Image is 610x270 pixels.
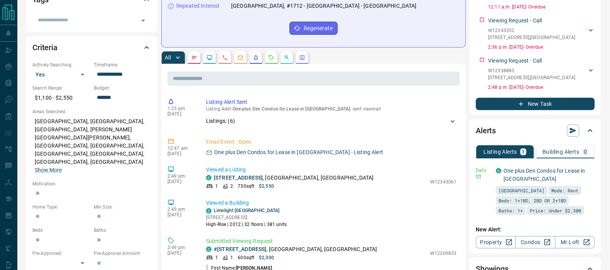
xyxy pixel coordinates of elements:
[94,250,151,257] p: Pre-Approval Amount:
[289,22,338,35] button: Regenerate
[214,148,383,156] p: One plus Den Condos for Lease in [GEOGRAPHIC_DATA] - Listing Alert
[206,117,235,125] p: Listings: ( 6 )
[430,178,456,185] p: W12343061
[206,138,456,146] p: Email Event - Open
[32,61,90,68] p: Actively Searching:
[233,106,350,112] span: One plus Den Condos for Lease in [GEOGRAPHIC_DATA]
[32,85,90,92] p: Search Range:
[498,187,544,194] span: [GEOGRAPHIC_DATA]
[94,227,151,234] p: Baths:
[476,174,481,179] svg: Email
[222,54,228,61] svg: Calls
[488,84,595,91] p: 2:48 p.m. [DATE] - Overdue
[268,54,274,61] svg: Requests
[214,175,263,181] a: [STREET_ADDRESS]
[32,68,90,81] div: Yes
[206,221,287,228] p: High-Rise | 2012 | 32 floors | 381 units
[191,54,197,61] svg: Notes
[206,98,456,106] p: Listing Alert Sent
[206,208,211,214] div: condos.ca
[530,207,581,214] span: Price: Under $2,300
[253,54,259,61] svg: Listing Alerts
[167,207,194,212] p: 2:49 pm
[488,66,595,83] div: W12338885[STREET_ADDRESS],[GEOGRAPHIC_DATA]
[206,237,456,245] p: Submitted Viewing Request
[214,246,266,252] a: #[STREET_ADDRESS]
[214,208,279,213] a: Limelight [GEOGRAPHIC_DATA]
[488,3,595,10] p: 12:11 a.m. [DATE] - Overdue
[167,111,194,117] p: [DATE]
[476,236,515,248] a: Property
[167,179,194,184] p: [DATE]
[176,2,220,10] p: Repeated Interest
[238,183,254,190] p: 730 sqft
[215,183,218,190] p: 1
[299,54,305,61] svg: Agent Actions
[515,236,555,248] a: Condos
[476,167,491,174] p: Daily
[230,183,233,190] p: 2
[167,212,194,217] p: [DATE]
[32,41,57,54] h2: Criteria
[32,227,90,234] p: Beds:
[483,149,517,155] p: Listing Alerts
[167,245,194,250] p: 2:49 pm
[488,74,575,81] p: [STREET_ADDRESS] , [GEOGRAPHIC_DATA]
[94,204,151,211] p: Min Size:
[35,166,62,174] button: Show More
[214,174,373,182] p: , [GEOGRAPHIC_DATA], [GEOGRAPHIC_DATA]
[504,168,585,182] a: One plus Den Condos for Lease in [GEOGRAPHIC_DATA]
[165,55,171,60] p: All
[488,67,575,74] p: W12338885
[284,54,290,61] svg: Opportunities
[206,246,211,252] div: condos.ca
[476,226,595,234] p: New Alert:
[32,204,90,211] p: Home Type:
[167,250,194,256] p: [DATE]
[214,245,377,253] p: , [GEOGRAPHIC_DATA], [GEOGRAPHIC_DATA]
[584,149,587,155] p: 0
[555,236,595,248] a: Mr.Loft
[206,166,456,174] p: Viewed a Listing
[206,175,211,180] div: condos.ca
[496,168,501,173] div: condos.ca
[238,254,254,261] p: 600 sqft
[488,25,595,42] div: W12343352[STREET_ADDRESS],[GEOGRAPHIC_DATA]
[32,38,151,57] div: Criteria
[32,180,151,187] p: Motivation:
[476,121,595,140] div: Alerts
[488,57,542,65] p: Viewing Request - Call
[167,173,194,179] p: 2:49 pm
[237,54,243,61] svg: Emails
[206,54,213,61] svg: Lead Browsing Activity
[167,151,194,156] p: [DATE]
[32,108,151,115] p: Areas Searched:
[488,44,595,51] p: 2:36 p.m. [DATE] - Overdue
[430,250,456,257] p: W12309833
[488,27,575,34] p: W12343352
[476,124,496,137] h2: Alerts
[230,254,233,261] p: 1
[259,183,274,190] p: $2,550
[215,254,218,261] p: 1
[488,34,575,41] p: [STREET_ADDRESS] , [GEOGRAPHIC_DATA]
[522,149,525,155] p: 1
[259,254,274,261] p: $2,300
[498,197,566,204] span: Beds: 1+1BD, 2BD OR 2+1BD
[488,17,542,25] p: Viewing Request - Call
[167,146,194,151] p: 12:47 am
[32,92,90,104] p: $1,100 - $2,550
[231,2,416,10] p: [GEOGRAPHIC_DATA], #1712 - [GEOGRAPHIC_DATA] - [GEOGRAPHIC_DATA]
[206,114,456,128] div: Listings: (6)
[206,214,287,221] p: [STREET_ADDRESS]
[542,149,579,155] p: Building Alerts
[551,187,578,194] span: Mode: Rent
[167,106,194,111] p: 1:25 pm
[94,85,151,92] p: Budget:
[206,199,456,207] p: Viewed a Building
[94,61,151,68] p: Timeframe:
[32,115,151,177] p: [GEOGRAPHIC_DATA], [GEOGRAPHIC_DATA], [GEOGRAPHIC_DATA], [PERSON_NAME][GEOGRAPHIC_DATA][PERSON_NA...
[498,207,523,214] span: Baths: 1+
[32,250,90,257] p: Pre-Approved:
[138,15,149,26] button: Open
